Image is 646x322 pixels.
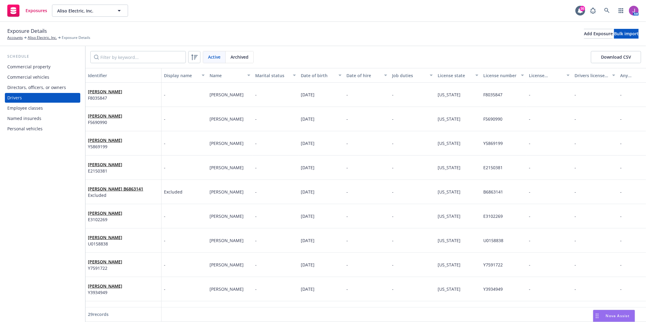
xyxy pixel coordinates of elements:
[164,262,165,268] span: -
[88,119,122,125] span: F5690990
[5,103,80,113] a: Employee classes
[526,68,572,83] button: License expiration date
[88,210,122,216] span: [PERSON_NAME]
[575,116,576,122] span: -
[5,72,80,82] a: Commercial vehicles
[438,238,460,243] span: [US_STATE]
[88,192,143,198] span: Excluded
[392,238,394,243] span: -
[529,213,530,219] span: -
[88,143,122,150] span: Y5869199
[210,140,244,146] span: [PERSON_NAME]
[629,6,639,15] img: photo
[346,116,348,122] span: -
[620,286,622,292] span: -
[210,165,244,170] span: [PERSON_NAME]
[481,68,526,83] button: License number
[88,311,109,317] span: 29 records
[210,92,244,98] span: [PERSON_NAME]
[614,29,639,39] button: Bulk import
[88,168,122,174] span: E2150381
[620,189,622,195] span: -
[5,124,80,134] a: Personal vehicles
[620,213,622,219] span: -
[529,140,530,146] span: -
[301,92,314,98] span: [DATE]
[587,5,599,17] a: Report a Bug
[88,265,122,271] span: Y7591722
[346,140,348,146] span: -
[88,89,122,94] a: [PERSON_NAME]
[529,92,530,98] span: -
[161,68,207,83] button: Display name
[529,238,530,243] span: -
[483,165,503,170] span: E2150381
[584,29,613,38] div: Add Exposure
[301,165,314,170] span: [DATE]
[255,213,257,219] span: -
[88,186,143,192] a: [PERSON_NAME] B6863141
[164,213,165,219] span: -
[620,238,622,243] span: -
[255,72,289,79] div: Marital status
[483,140,503,146] span: Y5869199
[575,140,576,146] span: -
[88,241,122,247] span: U0158838
[301,262,314,268] span: [DATE]
[88,113,122,119] a: [PERSON_NAME]
[580,6,585,11] div: 30
[575,92,576,98] span: -
[575,286,576,292] span: -
[614,29,639,38] div: Bulk import
[575,238,576,243] span: -
[88,234,122,241] span: [PERSON_NAME]
[575,165,576,170] span: -
[346,189,348,195] span: -
[575,213,576,219] span: -
[26,8,47,13] span: Exposures
[164,72,198,79] div: Display name
[392,72,426,79] div: Job duties
[438,72,472,79] div: License state
[255,140,257,146] span: -
[255,189,257,195] span: -
[7,114,41,123] div: Named insureds
[572,68,618,83] button: Drivers license status
[483,92,502,98] span: F8035847
[164,237,165,244] span: -
[529,165,530,170] span: -
[5,93,80,103] a: Drivers
[90,51,186,63] input: Filter by keyword...
[255,92,257,98] span: -
[88,137,122,143] span: [PERSON_NAME]
[88,95,122,101] span: F8035847
[7,124,43,134] div: Personal vehicles
[483,286,503,292] span: Y3934949
[435,68,481,83] button: License state
[301,238,314,243] span: [DATE]
[28,35,57,40] a: Aliso Electric, Inc.
[62,35,90,40] span: Exposure Details
[88,259,122,265] a: [PERSON_NAME]
[438,140,460,146] span: [US_STATE]
[483,116,502,122] span: F5690990
[392,140,394,146] span: -
[438,213,460,219] span: [US_STATE]
[88,289,122,296] span: Y3934949
[620,140,622,146] span: -
[392,189,394,195] span: -
[346,262,348,268] span: -
[253,68,298,83] button: Marital status
[301,189,314,195] span: [DATE]
[591,51,641,63] button: Download CSV
[164,164,165,171] span: -
[301,140,314,146] span: [DATE]
[392,213,394,219] span: -
[301,72,335,79] div: Date of birth
[606,313,630,318] span: Nova Assist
